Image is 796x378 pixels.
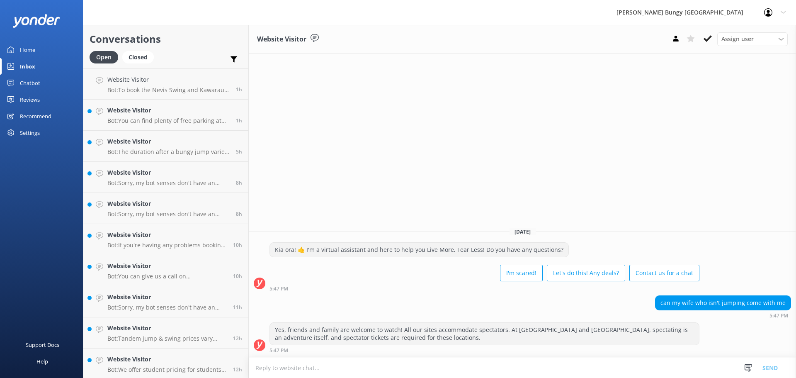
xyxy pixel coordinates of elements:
[90,52,122,61] a: Open
[107,261,227,271] h4: Website Visitor
[500,265,543,281] button: I'm scared!
[270,323,699,345] div: Yes, friends and family are welcome to watch! All our sites accommodate spectators. At [GEOGRAPHI...
[20,75,40,91] div: Chatbot
[107,241,227,249] p: Bot: If you're having any problems booking, please give us a call on [PHONE_NUMBER] or [PHONE_NUM...
[36,353,48,370] div: Help
[107,273,227,280] p: Bot: You can give us a call on [PHONE_NUMBER] or [PHONE_NUMBER] to chat with a crew member. Our o...
[107,293,227,302] h4: Website Visitor
[270,243,568,257] div: Kia ora! 🤙 I'm a virtual assistant and here to help you Live More, Fear Less! Do you have any que...
[83,317,248,349] a: Website VisitorBot:Tandem jump & swing prices vary based on location, activity, and fare type, an...
[20,124,40,141] div: Settings
[83,162,248,193] a: Website VisitorBot:Sorry, my bot senses don't have an answer for that, please try and rephrase yo...
[769,313,788,318] strong: 5:47 PM
[107,324,227,333] h4: Website Visitor
[20,108,51,124] div: Recommend
[717,32,788,46] div: Assign User
[269,285,699,291] div: Sep 02 2025 05:47pm (UTC +12:00) Pacific/Auckland
[107,210,230,218] p: Bot: Sorry, my bot senses don't have an answer for that, please try and rephrase your question, I...
[629,265,699,281] button: Contact us for a chat
[236,210,242,217] span: Sep 02 2025 11:33pm (UTC +12:00) Pacific/Auckland
[107,366,227,373] p: Bot: We offer student pricing for students studying in domestic NZ institutions only. You will ne...
[20,41,35,58] div: Home
[107,106,230,115] h4: Website Visitor
[257,34,306,45] h3: Website Visitor
[12,14,60,28] img: yonder-white-logo.png
[655,296,791,310] div: can my wife who isn't jumping come with me
[269,348,288,353] strong: 5:47 PM
[122,51,154,63] div: Closed
[233,304,242,311] span: Sep 02 2025 09:28pm (UTC +12:00) Pacific/Auckland
[107,168,230,177] h4: Website Visitor
[510,228,536,235] span: [DATE]
[107,179,230,187] p: Bot: Sorry, my bot senses don't have an answer for that, please try and rephrase your question, I...
[83,131,248,162] a: Website VisitorBot:The duration after a bungy jump varies depending on the location: - Taupō Bung...
[236,86,242,93] span: Sep 03 2025 07:05am (UTC +12:00) Pacific/Auckland
[107,230,227,239] h4: Website Visitor
[107,86,230,94] p: Bot: To book the Nevis Swing and Kawarau Bungy combo, please visit our website, call us at [PHONE...
[236,179,242,186] span: Sep 03 2025 12:17am (UTC +12:00) Pacific/Auckland
[107,117,230,124] p: Bot: You can find plenty of free parking at the [GEOGRAPHIC_DATA] if you're driving yourself.
[83,100,248,131] a: Website VisitorBot:You can find plenty of free parking at the [GEOGRAPHIC_DATA] if you're driving...
[20,91,40,108] div: Reviews
[236,148,242,155] span: Sep 03 2025 02:42am (UTC +12:00) Pacific/Auckland
[83,286,248,317] a: Website VisitorBot:Sorry, my bot senses don't have an answer for that, please try and rephrase yo...
[236,117,242,124] span: Sep 03 2025 07:04am (UTC +12:00) Pacific/Auckland
[107,75,230,84] h4: Website Visitor
[83,68,248,100] a: Website VisitorBot:To book the Nevis Swing and Kawarau Bungy combo, please visit our website, cal...
[122,52,158,61] a: Closed
[233,366,242,373] span: Sep 02 2025 08:16pm (UTC +12:00) Pacific/Auckland
[90,51,118,63] div: Open
[83,193,248,224] a: Website VisitorBot:Sorry, my bot senses don't have an answer for that, please try and rephrase yo...
[107,199,230,208] h4: Website Visitor
[83,224,248,255] a: Website VisitorBot:If you're having any problems booking, please give us a call on [PHONE_NUMBER]...
[655,312,791,318] div: Sep 02 2025 05:47pm (UTC +12:00) Pacific/Auckland
[107,355,227,364] h4: Website Visitor
[26,337,59,353] div: Support Docs
[233,273,242,280] span: Sep 02 2025 10:11pm (UTC +12:00) Pacific/Auckland
[269,347,699,353] div: Sep 02 2025 05:47pm (UTC +12:00) Pacific/Auckland
[20,58,35,75] div: Inbox
[107,335,227,342] p: Bot: Tandem jump & swing prices vary based on location, activity, and fare type, and are charged ...
[90,31,242,47] h2: Conversations
[107,148,230,156] p: Bot: The duration after a bungy jump varies depending on the location: - Taupō Bungy: Allow 45 mi...
[233,241,242,249] span: Sep 02 2025 10:14pm (UTC +12:00) Pacific/Auckland
[233,335,242,342] span: Sep 02 2025 08:26pm (UTC +12:00) Pacific/Auckland
[547,265,625,281] button: Let's do this! Any deals?
[83,255,248,286] a: Website VisitorBot:You can give us a call on [PHONE_NUMBER] or [PHONE_NUMBER] to chat with a crew...
[107,304,227,311] p: Bot: Sorry, my bot senses don't have an answer for that, please try and rephrase your question, I...
[721,34,754,44] span: Assign user
[269,286,288,291] strong: 5:47 PM
[107,137,230,146] h4: Website Visitor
